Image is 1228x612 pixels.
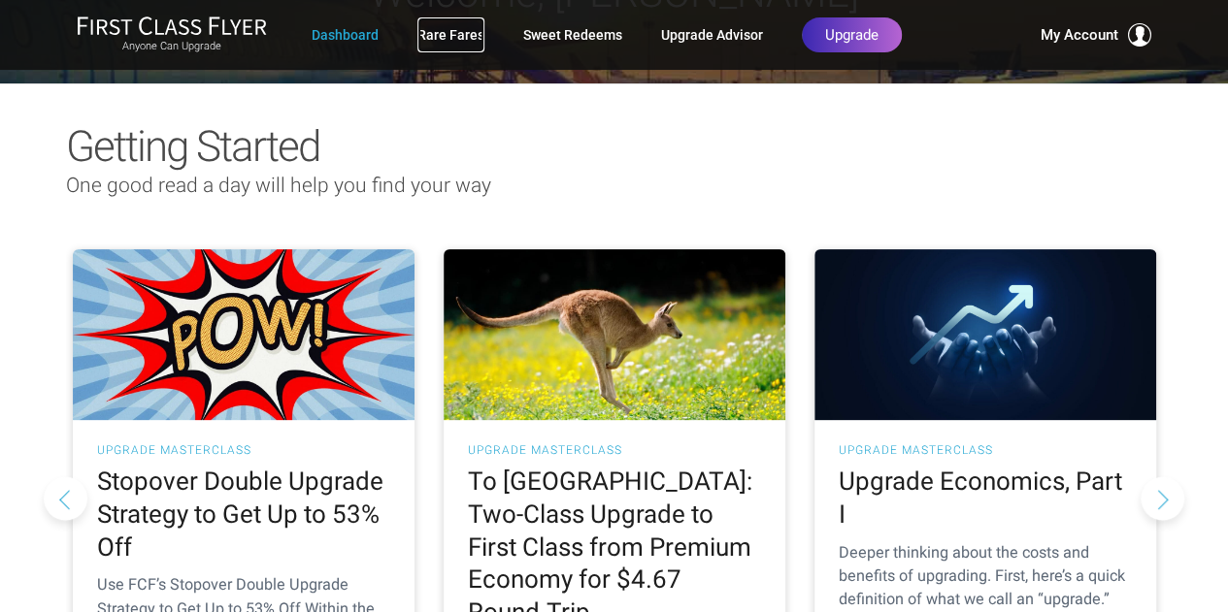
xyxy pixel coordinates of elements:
a: Sweet Redeems [523,17,622,52]
a: First Class FlyerAnyone Can Upgrade [77,16,267,54]
h3: UPGRADE MASTERCLASS [839,444,1132,456]
a: Upgrade [802,17,902,52]
button: My Account [1041,23,1151,47]
h2: Stopover Double Upgrade Strategy to Get Up to 53% Off [97,466,390,564]
h3: UPGRADE MASTERCLASS [97,444,390,456]
span: Getting Started [66,121,319,172]
button: Next slide [1141,476,1184,520]
img: First Class Flyer [77,16,267,36]
span: My Account [1041,23,1118,47]
a: Dashboard [312,17,379,52]
a: Upgrade Advisor [661,17,763,52]
span: One good read a day will help you find your way [66,174,491,197]
small: Anyone Can Upgrade [77,40,267,53]
h3: UPGRADE MASTERCLASS [468,444,761,456]
button: Previous slide [44,476,87,520]
a: Rare Fares [417,17,484,52]
h2: Upgrade Economics, Part I [839,466,1132,531]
